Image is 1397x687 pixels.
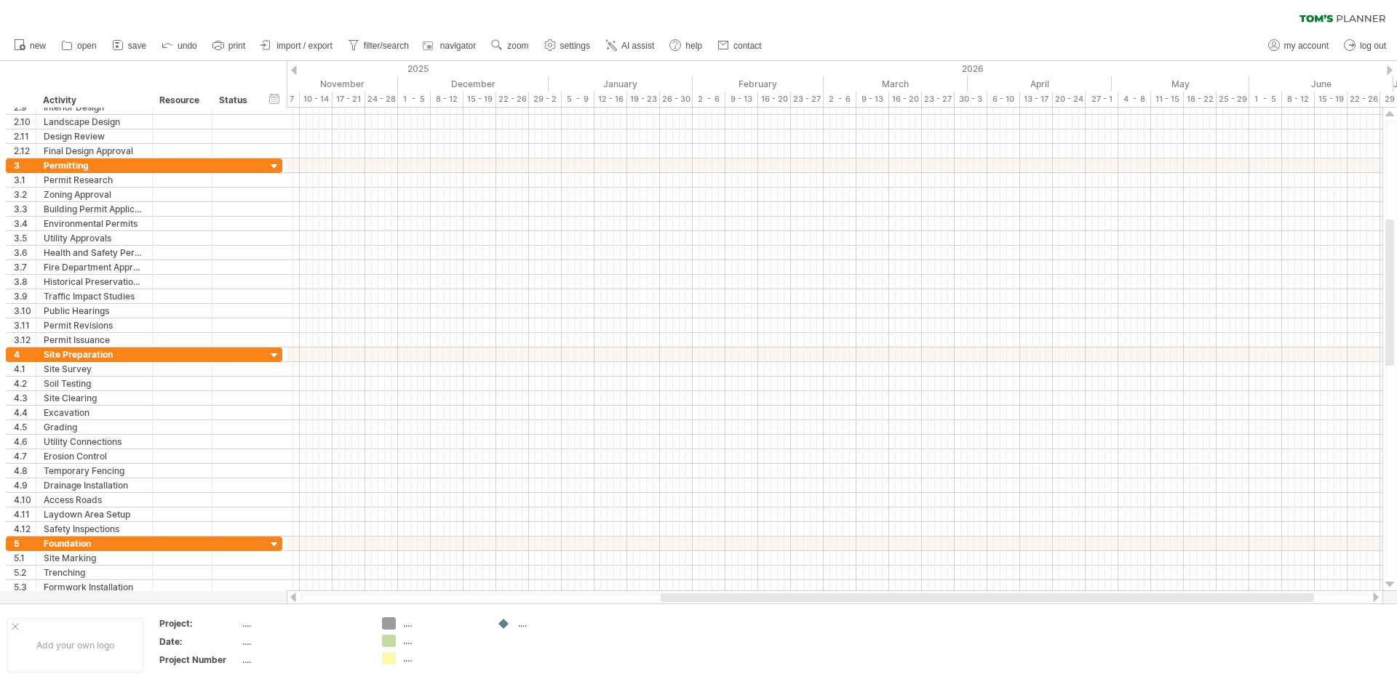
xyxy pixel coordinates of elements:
div: Erosion Control [44,449,145,463]
div: 3 [14,158,36,172]
div: Health and Safety Permits [44,246,145,260]
div: 3.8 [14,275,36,289]
div: 3.6 [14,246,36,260]
div: Project Number [159,654,239,666]
span: log out [1360,41,1386,51]
div: 4.12 [14,522,36,536]
a: new [10,36,50,55]
div: 6 - 10 [987,92,1020,107]
div: 4 [14,347,36,361]
div: Laydown Area Setup [44,507,145,521]
div: 3.7 [14,260,36,274]
div: 8 - 12 [1282,92,1315,107]
span: print [228,41,245,51]
div: Project: [159,617,239,630]
div: Activity [43,93,144,108]
div: 17 - 21 [333,92,365,107]
span: import / export [276,41,333,51]
div: 20 - 24 [1053,92,1086,107]
div: 3.11 [14,318,36,332]
div: Foundation [44,537,145,550]
div: Permitting [44,158,145,172]
div: 22 - 26 [1348,92,1380,107]
div: 1 - 5 [398,92,431,107]
span: zoom [507,41,528,51]
div: 4.1 [14,362,36,376]
div: 4.10 [14,493,36,507]
div: Formwork Installation [44,580,145,594]
a: AI assist [602,36,658,55]
div: 2.11 [14,129,36,143]
div: 4.7 [14,449,36,463]
div: March 2026 [824,76,968,92]
div: Traffic Impact Studies [44,289,145,303]
a: zoom [487,36,533,55]
div: 19 - 23 [627,92,660,107]
div: Site Survey [44,362,145,376]
div: 3.5 [14,231,36,245]
div: Public Hearings [44,304,145,318]
div: 29 - 2 [529,92,562,107]
div: 3.9 [14,289,36,303]
span: open [77,41,97,51]
div: 4 - 8 [1118,92,1151,107]
div: Building Permit Application [44,202,145,216]
span: my account [1284,41,1329,51]
span: new [30,41,46,51]
span: save [128,41,146,51]
a: import / export [257,36,337,55]
div: 8 - 12 [431,92,463,107]
div: 15 - 19 [1315,92,1348,107]
div: 22 - 26 [496,92,529,107]
div: .... [403,652,482,664]
div: 13 - 17 [1020,92,1053,107]
a: help [666,36,707,55]
div: 16 - 20 [889,92,922,107]
a: log out [1340,36,1390,55]
span: contact [733,41,762,51]
div: 3.3 [14,202,36,216]
div: Permit Revisions [44,318,145,332]
div: Final Design Approval [44,144,145,158]
a: contact [714,36,766,55]
div: December 2025 [398,76,549,92]
a: settings [541,36,594,55]
div: 9 - 13 [856,92,889,107]
div: 18 - 22 [1184,92,1217,107]
div: 2 - 6 [693,92,725,107]
a: save [108,36,151,55]
div: Zoning Approval [44,188,145,201]
div: 4.9 [14,478,36,492]
div: Status [219,93,251,108]
div: Permit Issuance [44,333,145,347]
div: 5.2 [14,566,36,579]
div: .... [403,635,482,647]
a: print [209,36,250,55]
a: undo [158,36,202,55]
div: 2.10 [14,115,36,129]
div: Date: [159,635,239,648]
div: .... [403,617,482,630]
div: 5 [14,537,36,550]
div: 3.2 [14,188,36,201]
span: AI assist [621,41,654,51]
div: 4.3 [14,391,36,405]
div: Resource [159,93,204,108]
div: 4.6 [14,435,36,449]
div: Drainage Installation [44,478,145,492]
div: Soil Testing [44,377,145,390]
div: Safety Inspections [44,522,145,536]
div: Site Marking [44,551,145,565]
div: Historical Preservation Approval [44,275,145,289]
div: 27 - 1 [1086,92,1118,107]
div: 4.2 [14,377,36,390]
div: Environmental Permits [44,217,145,230]
div: June 2026 [1249,76,1393,92]
div: 4.5 [14,420,36,434]
div: April 2026 [968,76,1112,92]
div: .... [518,617,597,630]
div: 16 - 20 [758,92,791,107]
div: 3.1 [14,173,36,187]
div: 4.11 [14,507,36,521]
div: Landscape Design [44,115,145,129]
